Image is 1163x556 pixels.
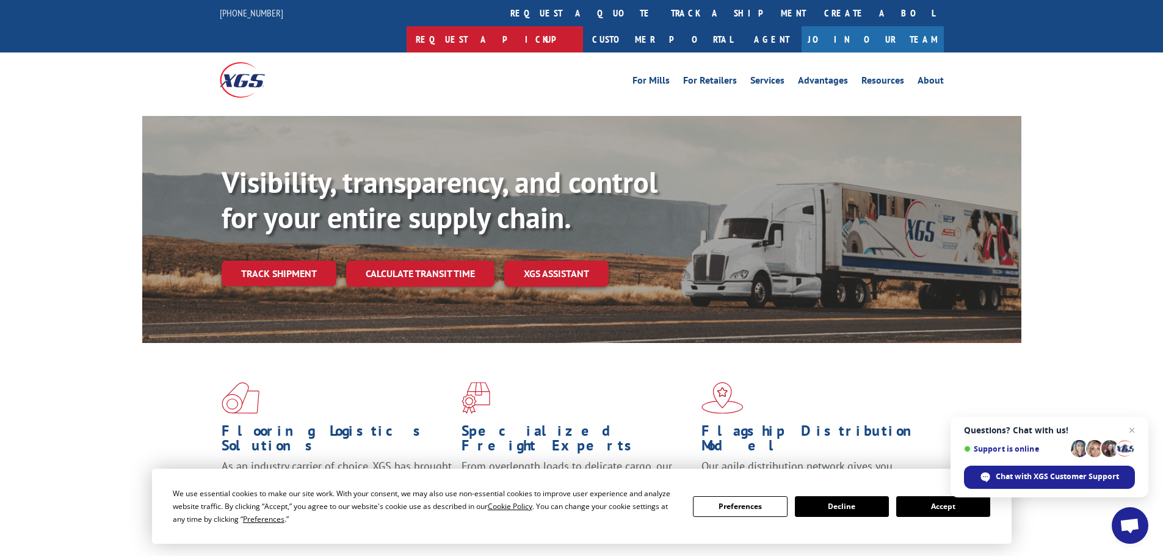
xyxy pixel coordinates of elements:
[964,425,1135,435] span: Questions? Chat with us!
[222,424,452,459] h1: Flooring Logistics Solutions
[583,26,742,52] a: Customer Portal
[701,459,926,488] span: Our agile distribution network gives you nationwide inventory management on demand.
[750,76,784,89] a: Services
[222,459,452,502] span: As an industry carrier of choice, XGS has brought innovation and dedication to flooring logistics...
[346,261,495,287] a: Calculate transit time
[918,76,944,89] a: About
[964,444,1067,453] span: Support is online
[222,261,336,286] a: Track shipment
[802,26,944,52] a: Join Our Team
[243,514,284,524] span: Preferences
[1112,507,1148,544] div: Open chat
[173,487,678,525] div: We use essential cookies to make our site work. With your consent, we may also use non-essential ...
[742,26,802,52] a: Agent
[795,496,889,517] button: Decline
[504,261,609,287] a: XGS ASSISTANT
[462,382,490,414] img: xgs-icon-focused-on-flooring-red
[462,424,692,459] h1: Specialized Freight Experts
[683,76,737,89] a: For Retailers
[222,163,658,236] b: Visibility, transparency, and control for your entire supply chain.
[1125,423,1139,438] span: Close chat
[701,424,932,459] h1: Flagship Distribution Model
[964,466,1135,489] div: Chat with XGS Customer Support
[488,501,532,511] span: Cookie Policy
[220,7,283,19] a: [PHONE_NUMBER]
[152,469,1012,544] div: Cookie Consent Prompt
[701,382,744,414] img: xgs-icon-flagship-distribution-model-red
[896,496,990,517] button: Accept
[861,76,904,89] a: Resources
[462,459,692,513] p: From overlength loads to delicate cargo, our experienced staff knows the best way to move your fr...
[798,76,848,89] a: Advantages
[632,76,670,89] a: For Mills
[996,471,1119,482] span: Chat with XGS Customer Support
[693,496,787,517] button: Preferences
[407,26,583,52] a: Request a pickup
[222,382,259,414] img: xgs-icon-total-supply-chain-intelligence-red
